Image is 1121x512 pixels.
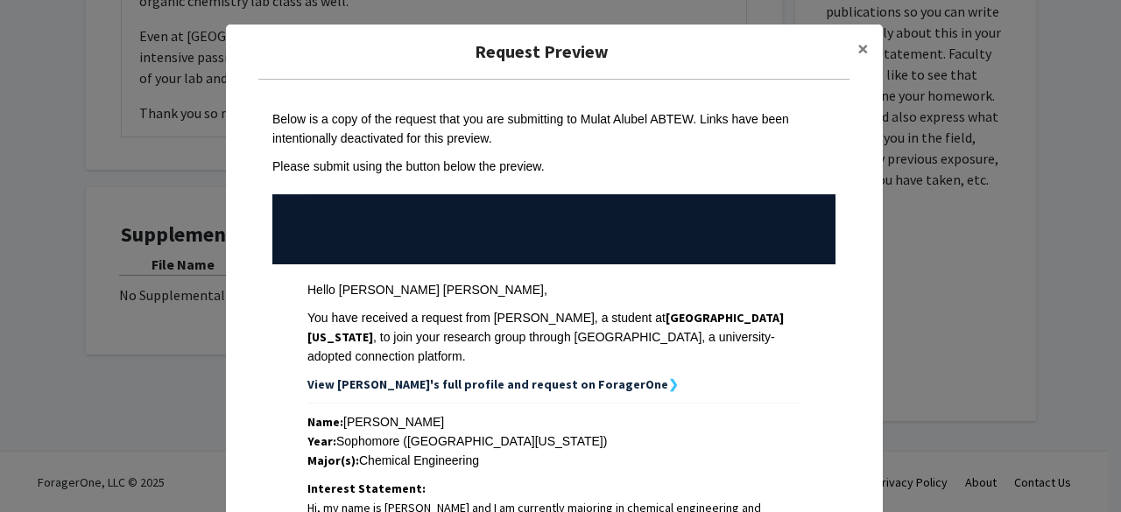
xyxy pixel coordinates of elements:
div: Chemical Engineering [307,451,800,470]
div: Hello [PERSON_NAME] [PERSON_NAME], [307,280,800,299]
strong: Year: [307,433,336,449]
h5: Request Preview [240,39,843,65]
button: Close [843,25,883,74]
div: Below is a copy of the request that you are submitting to Mulat Alubel ABTEW. Links have been int... [272,109,835,148]
strong: View [PERSON_NAME]'s full profile and request on ForagerOne [307,376,668,392]
strong: Interest Statement: [307,480,426,496]
div: Please submit using the button below the preview. [272,157,835,176]
div: You have received a request from [PERSON_NAME], a student at , to join your research group throug... [307,308,800,366]
div: [PERSON_NAME] [307,412,800,431]
strong: ❯ [668,376,679,392]
strong: Name: [307,414,343,430]
div: Sophomore ([GEOGRAPHIC_DATA][US_STATE]) [307,431,800,451]
span: × [857,35,869,62]
strong: Major(s): [307,452,359,468]
iframe: Chat [13,433,74,499]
